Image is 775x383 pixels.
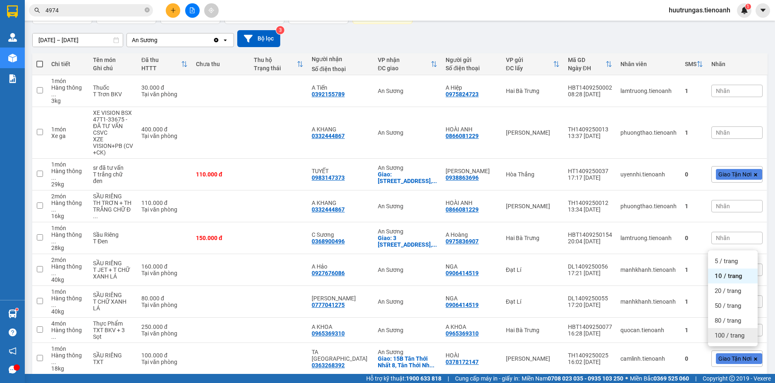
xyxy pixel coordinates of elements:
[166,3,180,18] button: plus
[568,263,612,270] div: DL1409250056
[446,126,497,133] div: HOÀI ANH
[145,7,150,14] span: close-circle
[208,7,214,13] span: aim
[93,352,133,359] div: SẦU RIÊNG
[406,375,441,382] strong: 1900 633 818
[141,200,188,206] div: 110.000 đ
[51,213,85,219] div: 16 kg
[237,30,280,47] button: Bộ lọc
[716,88,730,94] span: Nhãn
[141,263,188,270] div: 160.000 đ
[250,53,308,75] th: Toggle SortBy
[568,84,612,91] div: HBT1409250002
[685,327,703,333] div: 1
[378,355,437,369] div: Giao: 15B Tân Thới Nhất 8, Tân Thới Nhất, Quận 12, Hồ Chí Minh
[378,88,437,94] div: An Sương
[568,238,612,245] div: 20:04 [DATE]
[8,74,17,83] img: solution-icon
[51,206,56,213] span: ...
[51,61,85,67] div: Chi tiết
[51,193,85,200] div: 2 món
[446,168,497,174] div: C Hương
[141,352,188,359] div: 100.000 đ
[506,355,560,362] div: [PERSON_NAME]
[506,88,560,94] div: Hai Bà Trưng
[9,366,17,373] span: message
[695,374,696,383] span: |
[378,298,437,305] div: An Sương
[568,295,612,302] div: DL1409250055
[620,203,677,209] div: phuongthao.tienoanh
[446,359,479,365] div: 0378172147
[715,257,738,265] span: 5 / trang
[51,98,85,104] div: 3 kg
[378,164,437,171] div: An Sương
[132,36,157,44] div: An Sương
[685,61,696,67] div: SMS
[254,57,297,63] div: Thu hộ
[141,126,188,133] div: 400.000 đ
[446,295,497,302] div: NGA
[718,355,751,362] span: Giao Tận Nơi
[446,200,497,206] div: HOÀI ANH
[213,37,219,43] svg: Clear value
[446,352,497,359] div: HOÀI
[312,126,370,133] div: A KHANG
[51,365,85,372] div: 18 kg
[16,308,18,311] sup: 1
[170,7,176,13] span: plus
[141,65,181,71] div: HTTT
[141,330,188,337] div: Tại văn phòng
[93,57,133,63] div: Tên món
[685,298,703,305] div: 1
[506,327,560,333] div: Hai Bà Trưng
[141,91,188,98] div: Tại văn phòng
[506,65,553,71] div: ĐC lấy
[378,65,431,71] div: ĐC giao
[51,200,85,213] div: Hàng thông thường
[759,7,767,14] span: caret-down
[568,302,612,308] div: 17:20 [DATE]
[446,91,479,98] div: 0975824723
[51,84,85,98] div: Hàng thông thường
[378,349,437,355] div: An Sương
[141,302,188,308] div: Tại văn phòng
[685,266,703,273] div: 1
[446,57,497,63] div: Người gửi
[312,302,345,308] div: 0777041275
[620,88,677,94] div: lamtruong.tienoanh
[51,359,56,365] span: ...
[51,174,56,181] span: ...
[93,164,133,171] div: sr đã tư vấn
[568,126,612,133] div: TH1409250013
[51,133,85,139] div: Xe ga
[446,231,497,238] div: A Hoàng
[568,352,612,359] div: TH1409250025
[189,7,195,13] span: file-add
[312,231,370,238] div: C Sương
[715,287,741,295] span: 20 / trang
[446,270,479,276] div: 0906414519
[312,295,370,302] div: C Cảnh
[312,270,345,276] div: 0927676086
[448,374,449,383] span: |
[378,235,437,248] div: Giao: 3 Thạnh Lộc 50, Thạnh Lộc, Quận 12, Hồ Chí Minh
[446,238,479,245] div: 0975836907
[51,276,85,283] div: 40 kg
[756,3,770,18] button: caret-down
[685,171,703,178] div: 0
[366,374,441,383] span: Hỗ trợ kỹ thuật:
[620,355,677,362] div: camlinh.tienoanh
[51,295,85,308] div: Hàng thông thường
[568,206,612,213] div: 13:34 [DATE]
[93,193,133,200] div: SẦU RIÊNG
[51,225,85,231] div: 1 món
[51,181,85,188] div: 29 kg
[141,270,188,276] div: Tại văn phòng
[378,203,437,209] div: An Sương
[681,53,707,75] th: Toggle SortBy
[446,65,497,71] div: Số điện thoại
[51,257,85,263] div: 2 món
[378,228,437,235] div: An Sương
[502,53,564,75] th: Toggle SortBy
